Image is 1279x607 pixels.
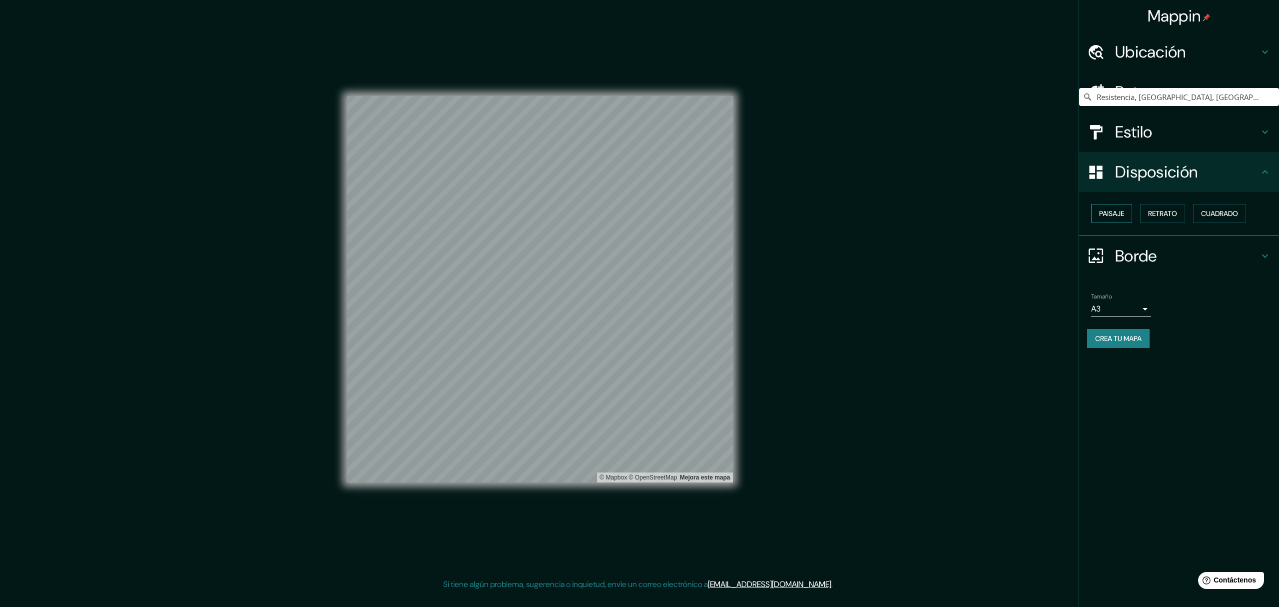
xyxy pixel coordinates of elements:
[600,474,627,481] font: © Mapbox
[1091,303,1101,314] font: A3
[708,579,831,589] a: [EMAIL_ADDRESS][DOMAIN_NAME]
[1079,88,1279,106] input: Elige tu ciudad o zona
[1079,112,1279,152] div: Estilo
[680,474,730,481] a: Map feedback
[600,474,627,481] a: Mapbox
[1115,121,1153,142] font: Estilo
[443,579,708,589] font: Si tiene algún problema, sugerencia o inquietud, envíe un correo electrónico a
[1115,161,1198,182] font: Disposición
[629,474,677,481] font: © OpenStreetMap
[1099,209,1124,218] font: Paisaje
[1148,209,1177,218] font: Retrato
[1079,32,1279,72] div: Ubicación
[1193,204,1246,223] button: Cuadrado
[1148,5,1201,26] font: Mappin
[1203,13,1211,21] img: pin-icon.png
[1115,245,1157,266] font: Borde
[831,579,833,589] font: .
[347,96,733,482] canvas: Mapa
[1095,334,1142,343] font: Crea tu mapa
[1201,209,1238,218] font: Cuadrado
[1091,204,1132,223] button: Paisaje
[1087,329,1150,348] button: Crea tu mapa
[1091,301,1151,317] div: A3
[833,578,834,589] font: .
[834,578,836,589] font: .
[1115,41,1186,62] font: Ubicación
[1079,152,1279,192] div: Disposición
[680,474,730,481] font: Mejora este mapa
[1115,81,1155,102] font: Patas
[1091,292,1112,300] font: Tamaño
[1140,204,1185,223] button: Retrato
[1079,72,1279,112] div: Patas
[1190,568,1268,596] iframe: Lanzador de widgets de ayuda
[1079,236,1279,276] div: Borde
[629,474,677,481] a: Mapa de calles abierto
